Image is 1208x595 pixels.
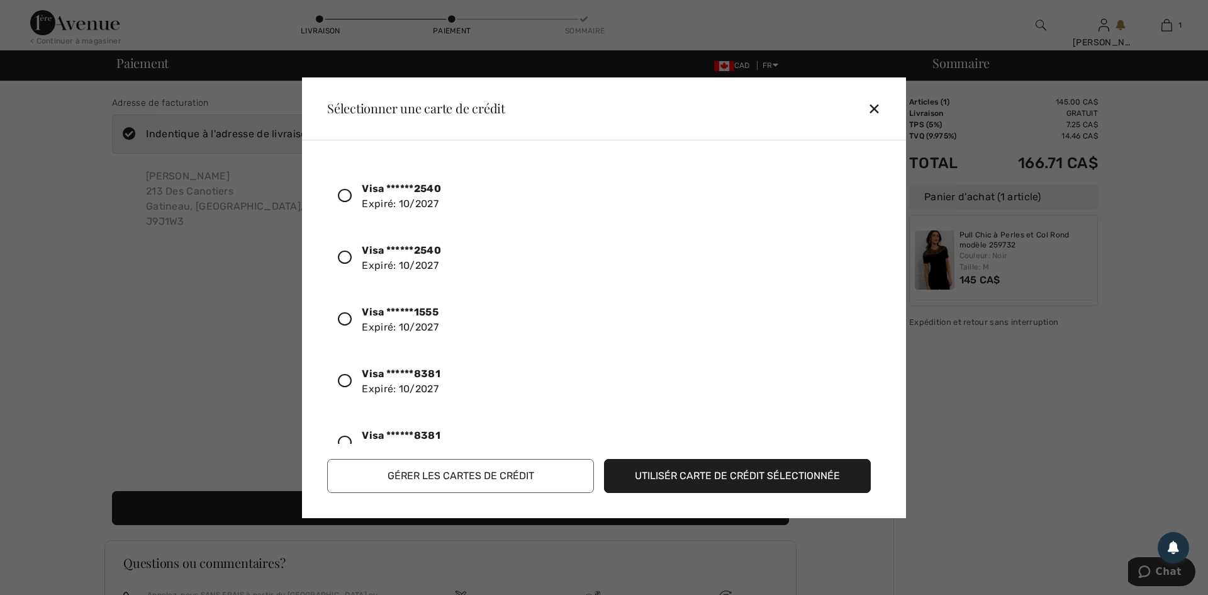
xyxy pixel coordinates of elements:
span: Chat [28,9,53,20]
div: Expiré: 10/2027 [362,243,441,273]
button: Gérer les cartes de crédit [327,459,594,493]
div: ✕ [868,95,891,122]
button: Utilisér carte de crédit sélectionnée [604,459,871,493]
div: Expiré: 10/2027 [362,305,439,335]
div: Expiré: 10/2027 [362,366,440,397]
div: Expiré: 10/2027 [362,428,440,458]
div: Expiré: 10/2027 [362,181,441,212]
div: Sélectionner une carte de crédit [317,102,505,115]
